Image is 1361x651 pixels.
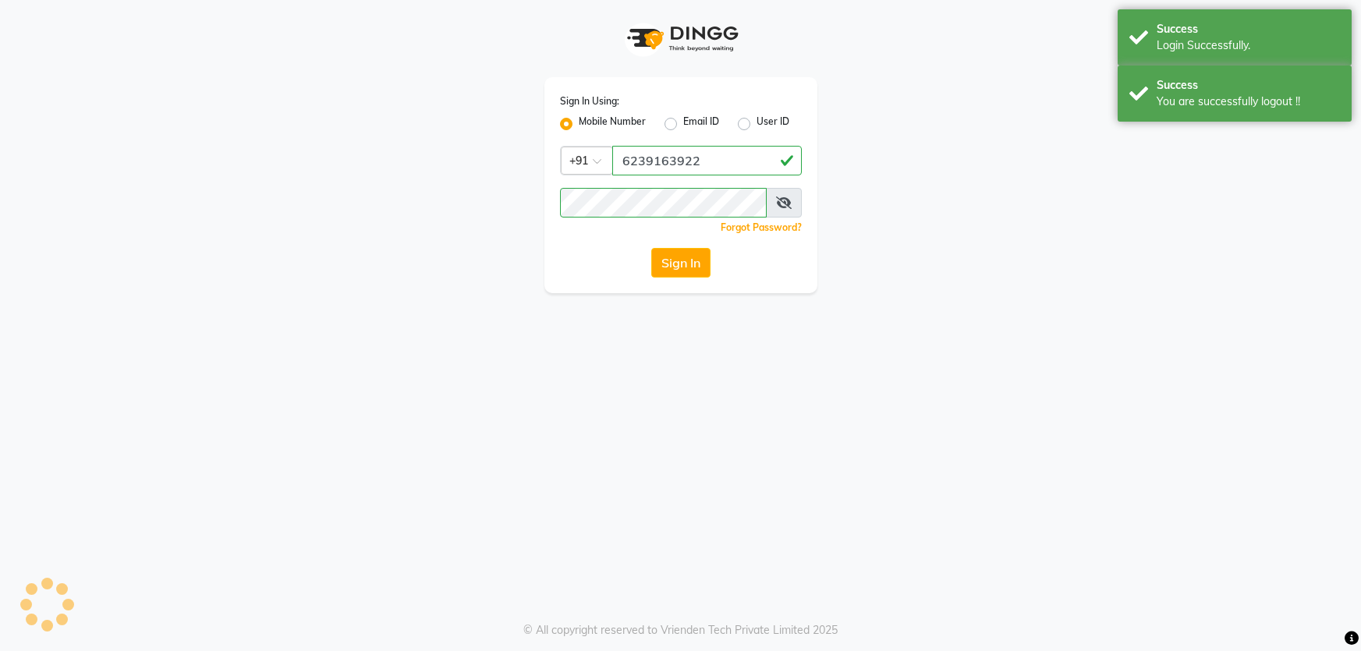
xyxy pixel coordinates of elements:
[1157,77,1340,94] div: Success
[1157,21,1340,37] div: Success
[618,16,743,62] img: logo1.svg
[612,146,802,175] input: Username
[1157,37,1340,54] div: Login Successfully.
[651,248,711,278] button: Sign In
[721,221,802,233] a: Forgot Password?
[560,94,619,108] label: Sign In Using:
[757,115,789,133] label: User ID
[579,115,646,133] label: Mobile Number
[560,188,767,218] input: Username
[683,115,719,133] label: Email ID
[1157,94,1340,110] div: You are successfully logout !!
